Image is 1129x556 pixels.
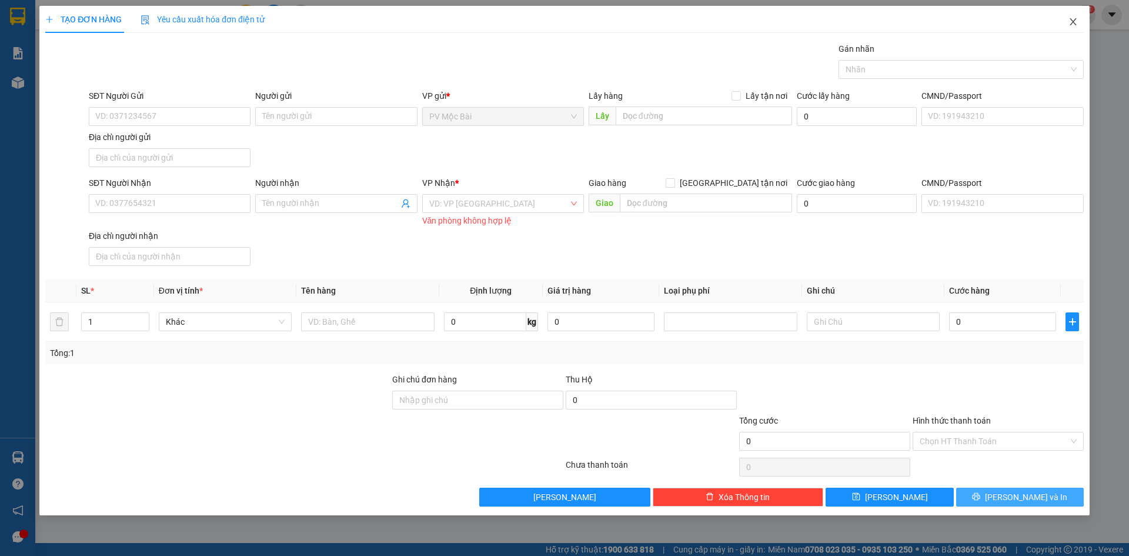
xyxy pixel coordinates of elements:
[89,229,250,242] div: Địa chỉ người nhận
[972,492,980,502] span: printer
[921,89,1083,102] div: CMND/Passport
[533,491,596,504] span: [PERSON_NAME]
[89,148,250,167] input: Địa chỉ của người gửi
[564,458,738,479] div: Chưa thanh toán
[797,178,855,188] label: Cước giao hàng
[547,312,654,331] input: 0
[159,286,203,295] span: Đơn vị tính
[802,279,944,302] th: Ghi chú
[797,107,917,126] input: Cước lấy hàng
[807,312,940,331] input: Ghi Chú
[1068,17,1078,26] span: close
[479,488,650,507] button: [PERSON_NAME]
[141,15,150,25] img: icon
[852,492,860,502] span: save
[166,313,285,331] span: Khác
[141,15,265,24] span: Yêu cầu xuất hóa đơn điện tử
[401,199,410,208] span: user-add
[913,416,991,425] label: Hình thức thanh toán
[1066,317,1078,327] span: plus
[422,214,584,228] div: Văn phòng không hợp lệ
[45,15,122,24] span: TẠO ĐƠN HÀNG
[659,279,801,302] th: Loại phụ phí
[50,312,69,331] button: delete
[675,177,792,189] span: [GEOGRAPHIC_DATA] tận nơi
[1065,312,1078,331] button: plus
[739,416,778,425] span: Tổng cước
[719,491,770,504] span: Xóa Thông tin
[589,106,616,125] span: Lấy
[985,491,1067,504] span: [PERSON_NAME] và In
[89,247,250,266] input: Địa chỉ của người nhận
[422,178,455,188] span: VP Nhận
[301,286,336,295] span: Tên hàng
[653,488,824,507] button: deleteXóa Thông tin
[81,286,91,295] span: SL
[526,312,538,331] span: kg
[706,492,714,502] span: delete
[301,312,434,331] input: VD: Bàn, Ghế
[949,286,990,295] span: Cước hàng
[616,106,792,125] input: Dọc đường
[826,488,953,507] button: save[PERSON_NAME]
[547,286,591,295] span: Giá trị hàng
[50,347,436,359] div: Tổng: 1
[470,286,512,295] span: Định lượng
[89,89,250,102] div: SĐT Người Gửi
[422,89,584,102] div: VP gửi
[1057,6,1090,39] button: Close
[741,89,792,102] span: Lấy tận nơi
[865,491,928,504] span: [PERSON_NAME]
[839,44,874,54] label: Gán nhãn
[956,488,1084,507] button: printer[PERSON_NAME] và In
[566,375,593,384] span: Thu Hộ
[797,194,917,213] input: Cước giao hàng
[89,177,250,189] div: SĐT Người Nhận
[797,91,850,101] label: Cước lấy hàng
[620,194,792,212] input: Dọc đường
[255,89,417,102] div: Người gửi
[589,91,623,101] span: Lấy hàng
[921,177,1083,189] div: CMND/Passport
[45,15,54,24] span: plus
[589,178,626,188] span: Giao hàng
[89,131,250,144] div: Địa chỉ người gửi
[392,375,457,384] label: Ghi chú đơn hàng
[255,177,417,189] div: Người nhận
[429,108,577,125] span: PV Mộc Bài
[589,194,620,212] span: Giao
[392,391,563,409] input: Ghi chú đơn hàng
